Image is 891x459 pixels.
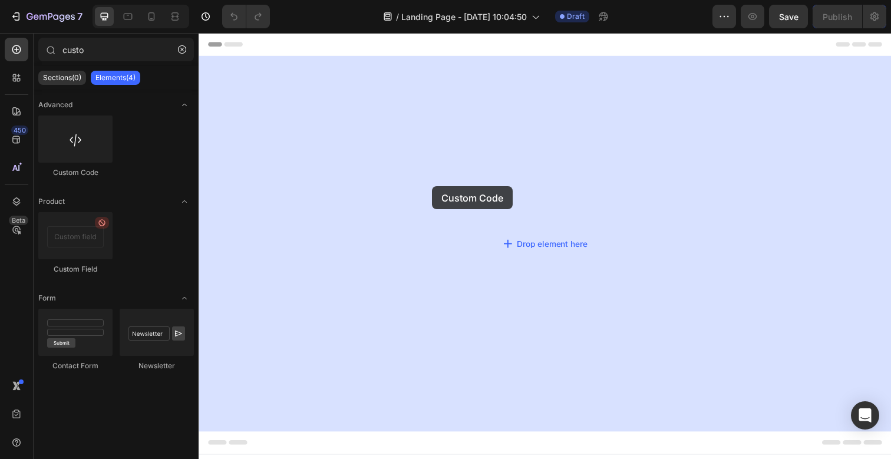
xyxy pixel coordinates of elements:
iframe: Design area [199,33,891,459]
div: Beta [9,216,28,225]
span: Save [779,12,798,22]
p: Sections(0) [43,73,81,82]
button: Save [769,5,808,28]
span: Draft [567,11,585,22]
span: Toggle open [175,192,194,211]
div: Newsletter [120,361,194,371]
div: Undo/Redo [222,5,270,28]
span: Toggle open [175,95,194,114]
p: 7 [77,9,82,24]
button: Publish [813,5,862,28]
input: Search Sections & Elements [38,38,194,61]
span: / [396,11,399,23]
span: Form [38,293,56,303]
p: Elements(4) [95,73,136,82]
div: Publish [823,11,852,23]
div: Contact Form [38,361,113,371]
span: Product [38,196,65,207]
div: 450 [11,126,28,135]
div: Custom Field [38,264,113,275]
span: Landing Page - [DATE] 10:04:50 [401,11,527,23]
span: Advanced [38,100,72,110]
div: Open Intercom Messenger [851,401,879,430]
div: Drop element here [325,209,397,222]
div: Custom Code [38,167,113,178]
button: 7 [5,5,88,28]
span: Toggle open [175,289,194,308]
